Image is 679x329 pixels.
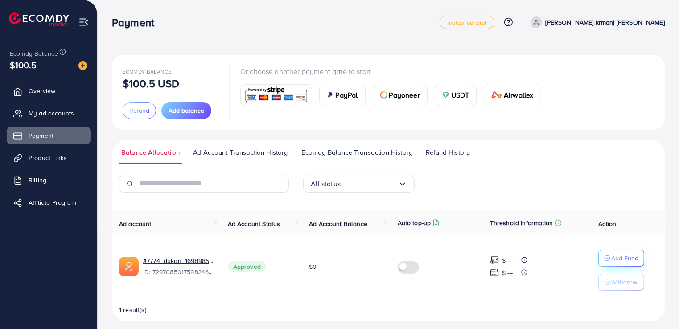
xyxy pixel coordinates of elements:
iframe: Chat [641,289,672,322]
span: Refund History [426,148,470,157]
p: $ --- [502,267,513,278]
img: image [78,61,87,70]
span: Ecomdy Balance [123,68,171,75]
a: cardPayoneer [373,84,428,106]
img: card [327,91,334,99]
span: Payoneer [389,90,420,100]
span: My ad accounts [29,109,74,118]
span: Ad Account Transaction History [193,148,288,157]
a: [PERSON_NAME] krmanj [PERSON_NAME] [527,16,665,28]
div: <span class='underline'>37774_dukan_1698985028838</span></br>7297085017598246914 [143,256,214,277]
span: $0 [309,262,317,271]
div: Search for option [303,175,415,193]
p: Add Fund [611,253,638,263]
a: cardAirwallex [484,84,541,106]
img: card [491,91,502,99]
button: Add balance [161,102,211,119]
span: Approved [228,261,266,272]
img: card [243,86,309,105]
button: Add Fund [598,250,644,267]
span: USDT [451,90,469,100]
span: ID: 7297085017598246914 [143,267,214,276]
a: cardUSDT [435,84,477,106]
a: 37774_dukan_1698985028838 [143,256,214,265]
span: $100.5 [10,58,37,71]
span: Ad account [119,219,152,228]
span: metap_general [447,20,486,25]
img: ic-ads-acc.e4c84228.svg [119,257,139,276]
a: Payment [7,127,91,144]
span: Balance Allocation [121,148,180,157]
span: Payment [29,131,53,140]
a: card [240,84,312,106]
span: Product Links [29,153,67,162]
p: Auto top-up [398,218,431,228]
h3: Payment [112,16,161,29]
img: top-up amount [490,268,499,277]
span: Billing [29,176,46,185]
a: metap_general [440,16,494,29]
span: Ad Account Balance [309,219,367,228]
span: Overview [29,86,55,95]
p: Threshold information [490,218,553,228]
img: card [442,91,449,99]
a: My ad accounts [7,104,91,122]
span: Affiliate Program [29,198,76,207]
img: top-up amount [490,255,499,265]
span: Ecomdy Balance Transaction History [301,148,412,157]
span: PayPal [336,90,358,100]
span: Ad Account Status [228,219,280,228]
img: menu [78,17,89,27]
span: 1 result(s) [119,305,147,314]
button: Refund [123,102,156,119]
a: Billing [7,171,91,189]
p: $100.5 USD [123,78,180,89]
span: Action [598,219,616,228]
span: Add balance [169,106,204,115]
span: Ecomdy Balance [10,49,58,58]
a: Overview [7,82,91,100]
p: $ --- [502,255,513,266]
input: Search for option [341,177,398,191]
a: Product Links [7,149,91,167]
span: Airwallex [504,90,533,100]
p: Withdraw [611,277,637,288]
button: Withdraw [598,274,644,291]
img: logo [9,12,69,26]
a: Affiliate Program [7,193,91,211]
a: cardPayPal [319,84,366,106]
p: [PERSON_NAME] krmanj [PERSON_NAME] [546,17,665,28]
img: card [380,91,387,99]
p: Or choose another payment gate to start [240,66,548,77]
span: All status [311,177,341,191]
span: Refund [129,106,149,115]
